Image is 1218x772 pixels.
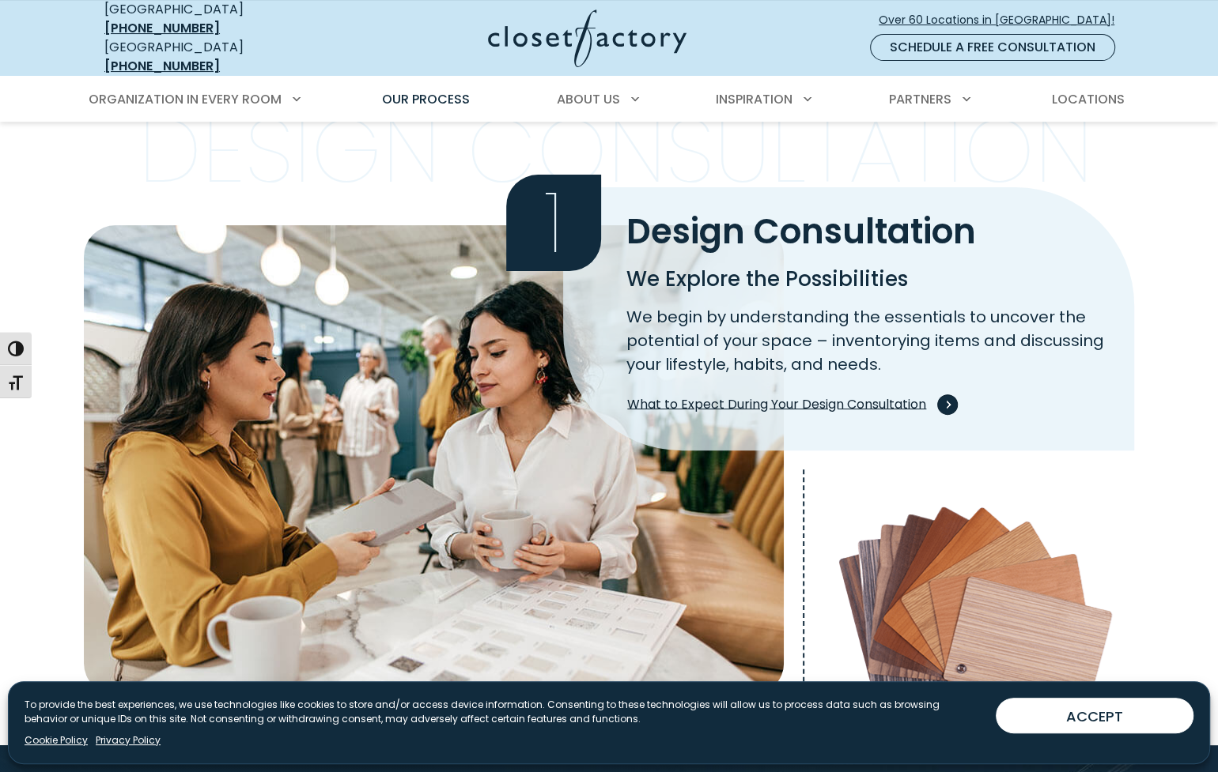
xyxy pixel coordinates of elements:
[506,175,601,271] span: 1
[104,19,220,37] a: [PHONE_NUMBER]
[870,34,1115,61] a: Schedule a Free Consultation
[25,698,983,726] p: To provide the best experiences, we use technologies like cookies to store and/or access device i...
[1052,90,1125,108] span: Locations
[626,305,1115,376] p: We begin by understanding the essentials to uncover the potential of your space – inventorying it...
[138,117,1093,185] p: Design Consultation
[25,733,88,748] a: Cookie Policy
[626,207,976,254] span: Design Consultation
[104,57,220,75] a: [PHONE_NUMBER]
[78,77,1140,122] nav: Primary Menu
[626,389,952,420] a: What to Expect During Your Design Consultation
[104,38,334,76] div: [GEOGRAPHIC_DATA]
[817,504,1133,714] img: Wood veneer swatches
[996,698,1193,733] button: ACCEPT
[716,90,792,108] span: Inspiration
[84,225,784,695] img: Closet Factory Designer and customer consultation
[627,394,951,415] span: What to Expect During Your Design Consultation
[89,90,282,108] span: Organization in Every Room
[557,90,620,108] span: About Us
[488,9,687,67] img: Closet Factory Logo
[879,12,1127,28] span: Over 60 Locations in [GEOGRAPHIC_DATA]!
[626,265,908,293] span: We Explore the Possibilities
[878,6,1128,34] a: Over 60 Locations in [GEOGRAPHIC_DATA]!
[382,90,470,108] span: Our Process
[889,90,951,108] span: Partners
[96,733,161,748] a: Privacy Policy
